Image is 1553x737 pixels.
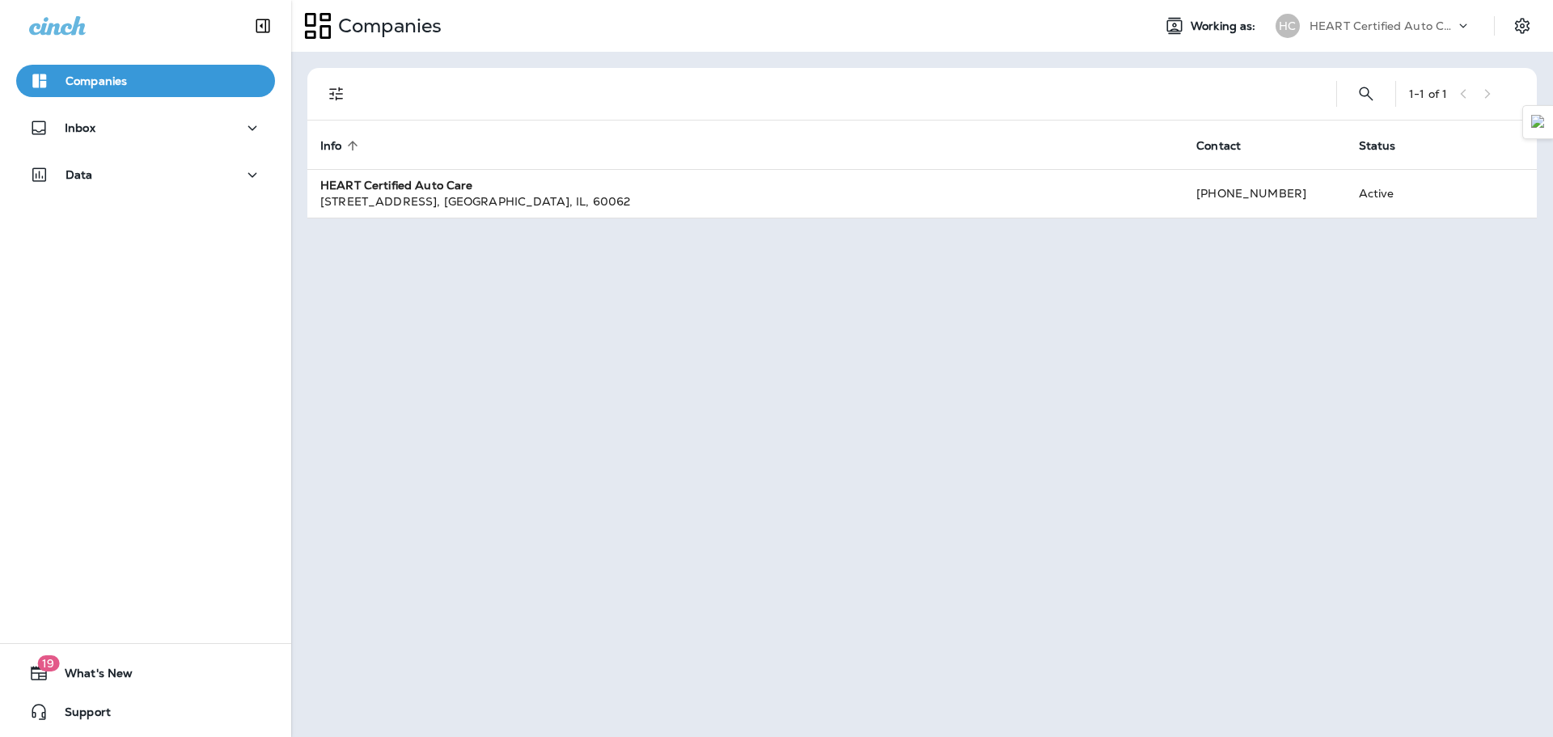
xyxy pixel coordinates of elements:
img: Detect Auto [1531,115,1546,129]
td: Active [1346,169,1449,218]
p: Companies [66,74,127,87]
button: Filters [320,78,353,110]
span: What's New [49,667,133,686]
button: Settings [1508,11,1537,40]
button: Companies [16,65,275,97]
div: HC [1276,14,1300,38]
span: Contact [1196,139,1241,153]
span: Working as: [1191,19,1259,33]
button: Inbox [16,112,275,144]
span: Support [49,705,111,725]
span: Status [1359,138,1417,153]
td: [PHONE_NUMBER] [1183,169,1345,218]
p: HEART Certified Auto Care [1310,19,1455,32]
p: Companies [332,14,442,38]
span: Info [320,138,363,153]
span: Contact [1196,138,1262,153]
p: Inbox [65,121,95,134]
button: 19What's New [16,657,275,689]
span: Status [1359,139,1396,153]
span: 19 [37,655,59,671]
p: Data [66,168,93,181]
button: Data [16,159,275,191]
button: Collapse Sidebar [240,10,286,42]
div: [STREET_ADDRESS] , [GEOGRAPHIC_DATA] , IL , 60062 [320,193,1170,210]
button: Support [16,696,275,728]
div: 1 - 1 of 1 [1409,87,1447,100]
strong: HEART Certified Auto Care [320,178,473,193]
span: Info [320,139,342,153]
button: Search Companies [1350,78,1382,110]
